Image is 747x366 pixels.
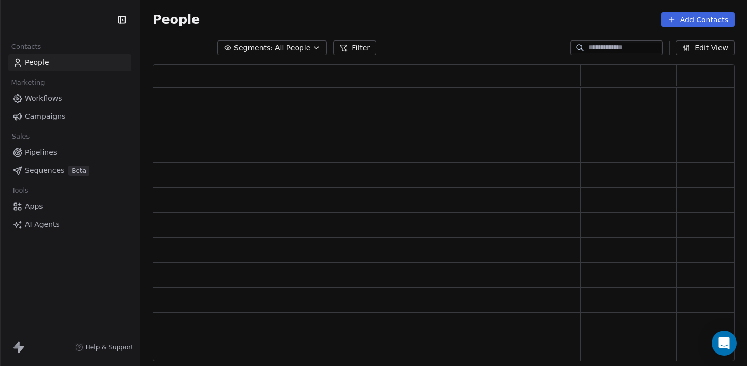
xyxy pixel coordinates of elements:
[25,165,64,176] span: Sequences
[234,43,273,53] span: Segments:
[68,166,89,176] span: Beta
[25,93,62,104] span: Workflows
[25,219,60,230] span: AI Agents
[8,144,131,161] a: Pipelines
[676,40,735,55] button: Edit View
[75,343,133,351] a: Help & Support
[333,40,376,55] button: Filter
[8,216,131,233] a: AI Agents
[275,43,310,53] span: All People
[153,12,200,28] span: People
[8,90,131,107] a: Workflows
[25,147,57,158] span: Pipelines
[661,12,735,27] button: Add Contacts
[25,57,49,68] span: People
[7,129,34,144] span: Sales
[7,75,49,90] span: Marketing
[8,162,131,179] a: SequencesBeta
[8,198,131,215] a: Apps
[7,183,33,198] span: Tools
[712,331,737,356] div: Open Intercom Messenger
[86,343,133,351] span: Help & Support
[8,54,131,71] a: People
[7,39,46,55] span: Contacts
[8,108,131,125] a: Campaigns
[25,111,65,122] span: Campaigns
[25,201,43,212] span: Apps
